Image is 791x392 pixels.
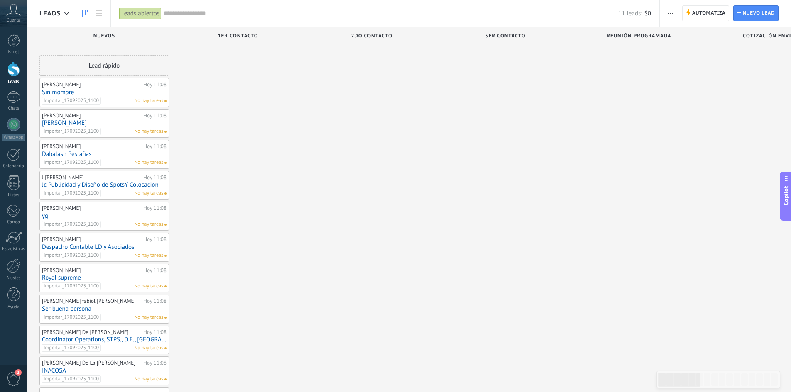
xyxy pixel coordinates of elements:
div: Hoy 11:08 [143,329,167,336]
span: No hay tareas [134,97,163,105]
div: WhatsApp [2,134,25,141]
div: Hoy 11:08 [143,81,167,88]
span: Cuenta [7,18,20,23]
span: 3ER Contacto [485,33,525,39]
span: No hay nada asignado [164,255,167,257]
div: [PERSON_NAME] [42,205,141,212]
div: Leads [2,79,26,85]
div: Hoy 11:08 [143,236,167,243]
div: [PERSON_NAME] [42,267,141,274]
a: Ser buena persona [42,305,167,312]
div: Ajustes [2,275,26,281]
div: Hoy 11:08 [143,143,167,150]
div: [PERSON_NAME] [42,236,141,243]
div: 3ER Contacto [445,33,566,40]
a: Jc Publicidad y Diseño de SpotsY Colocacion [42,181,167,188]
span: Importar_17092025_1100 [42,221,101,228]
a: Coordinator Operations, STPS., D.F., [GEOGRAPHIC_DATA]. Con 7600/ [42,336,167,343]
span: Reunión programada [607,33,671,39]
span: No hay nada asignado [164,347,167,349]
span: No hay tareas [134,344,163,352]
div: Hoy 11:08 [143,112,167,119]
span: No hay nada asignado [164,100,167,102]
span: Importar_17092025_1100 [42,344,101,352]
a: Nuevo lead [733,5,779,21]
div: 2DO Contacto [311,33,432,40]
div: 1ER Contacto [177,33,299,40]
span: No hay tareas [134,375,163,383]
div: Reunión programada [578,33,700,40]
div: [PERSON_NAME] [42,112,141,119]
div: [PERSON_NAME] De La [PERSON_NAME] [42,360,141,366]
div: Lead rápido [39,55,169,76]
span: Importar_17092025_1100 [42,375,101,383]
div: Hoy 11:08 [143,267,167,274]
span: No hay tareas [134,221,163,228]
a: Lista [92,5,106,22]
span: No hay nada asignado [164,131,167,133]
span: No hay nada asignado [164,317,167,319]
span: Importar_17092025_1100 [42,282,101,290]
div: Hoy 11:08 [143,360,167,366]
div: [PERSON_NAME] [42,81,141,88]
span: No hay nada asignado [164,224,167,226]
div: [PERSON_NAME] [42,143,141,150]
span: Nuevos [93,33,115,39]
span: Importar_17092025_1100 [42,252,101,259]
span: No hay nada asignado [164,162,167,164]
span: No hay nada asignado [164,285,167,287]
button: Más [665,5,677,21]
a: [PERSON_NAME] [42,119,167,127]
a: Despacho Contable LD y Asociados [42,243,167,251]
span: Importar_17092025_1100 [42,314,101,321]
div: Panel [2,49,26,55]
span: Nuevo lead [742,6,775,21]
span: No hay tareas [134,252,163,259]
div: [PERSON_NAME] De [PERSON_NAME] [42,329,141,336]
a: Royal supreme [42,274,167,281]
a: Automatiza [682,5,730,21]
span: $0 [644,10,651,17]
span: 2 [15,369,22,376]
div: [PERSON_NAME] fabiol [PERSON_NAME] [42,298,141,304]
a: Sin mombre [42,89,167,96]
span: Copilot [782,186,790,205]
a: Leads [78,5,92,22]
div: Listas [2,192,26,198]
div: J [PERSON_NAME] [42,174,141,181]
div: Hoy 11:08 [143,205,167,212]
span: 2DO Contacto [351,33,392,39]
a: Dabalash Pestañas [42,151,167,158]
a: yg [42,212,167,219]
div: Chats [2,106,26,111]
div: Leads abiertos [119,7,162,19]
span: Importar_17092025_1100 [42,190,101,197]
span: Automatiza [692,6,726,21]
div: Hoy 11:08 [143,298,167,304]
span: No hay tareas [134,190,163,197]
span: No hay tareas [134,128,163,135]
span: No hay nada asignado [164,192,167,195]
div: Correo [2,219,26,225]
span: Importar_17092025_1100 [42,159,101,166]
div: Ayuda [2,304,26,310]
span: No hay nada asignado [164,378,167,380]
span: Importar_17092025_1100 [42,128,101,135]
span: No hay tareas [134,282,163,290]
div: Estadísticas [2,246,26,252]
span: 11 leads: [618,10,642,17]
span: No hay tareas [134,159,163,166]
span: Importar_17092025_1100 [42,97,101,105]
div: Calendario [2,163,26,169]
div: Nuevos [44,33,165,40]
div: Hoy 11:08 [143,174,167,181]
a: INACOSA [42,367,167,374]
span: Leads [39,10,61,17]
span: 1ER Contacto [218,33,258,39]
span: No hay tareas [134,314,163,321]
